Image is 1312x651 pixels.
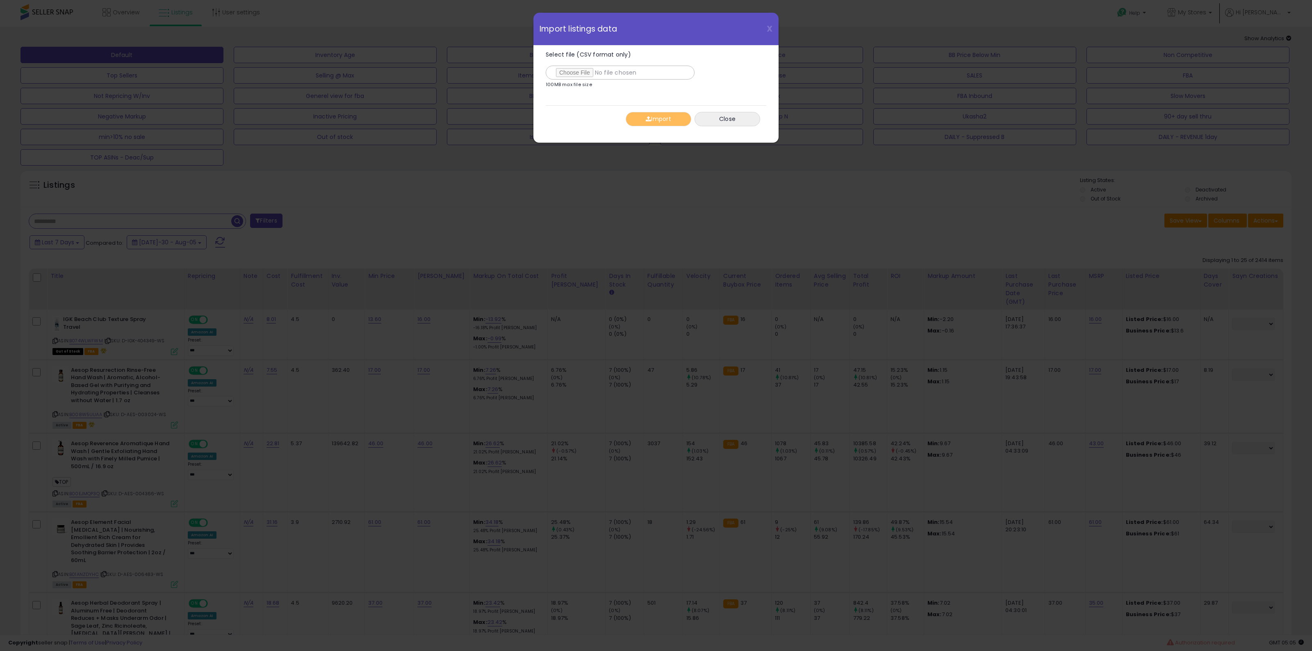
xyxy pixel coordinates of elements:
p: 100MB max file size [546,82,592,87]
span: X [767,23,772,34]
span: Import listings data [540,25,617,33]
button: Close [695,112,760,126]
span: Select file (CSV format only) [546,50,631,59]
button: Import [626,112,691,126]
